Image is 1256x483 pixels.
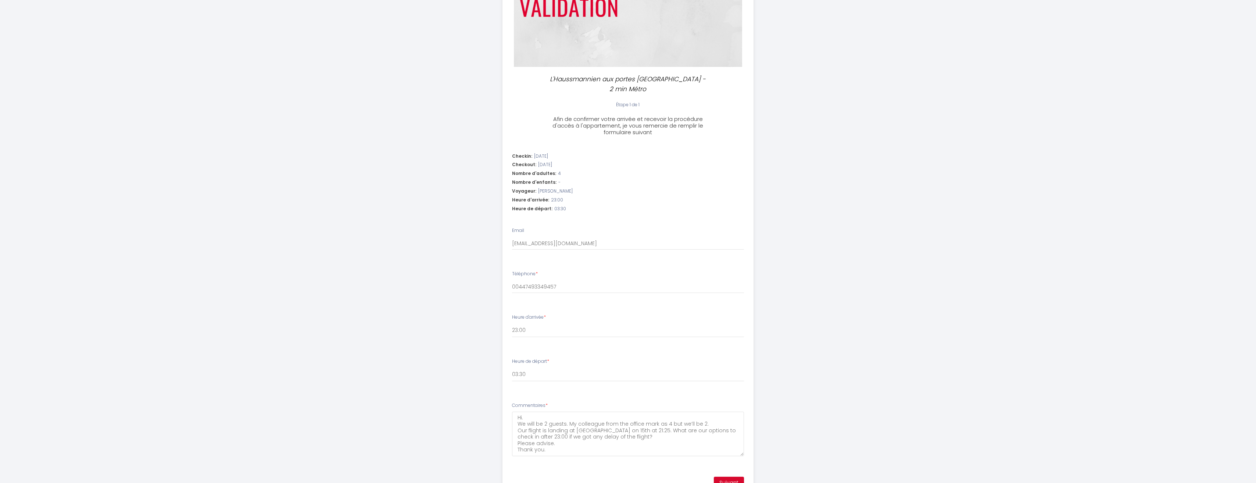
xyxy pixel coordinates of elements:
span: 23:00 [551,197,563,204]
span: Checkout: [512,161,536,168]
label: Téléphone [512,271,538,278]
span: 4 [558,170,561,177]
span: Checkin: [512,153,532,160]
span: Voyageur: [512,188,536,195]
span: Nombre d'enfants: [512,179,557,186]
label: Heure de départ [512,358,549,365]
span: Heure d'arrivée: [512,197,549,204]
label: Commentaires [512,402,548,409]
span: Afin de confirmer votre arrivée et recevoir la procédure d'accès à l'appartement, je vous remerci... [552,115,703,136]
label: Heure d'arrivée [512,314,546,321]
span: 03:30 [554,205,566,212]
span: [PERSON_NAME] [538,188,573,195]
span: [DATE] [538,161,552,168]
span: Étape 1 de 1 [616,101,640,108]
span: [DATE] [534,153,548,160]
span: Heure de départ: [512,205,552,212]
span: Nombre d'adultes: [512,170,556,177]
p: L'Haussmannien aux portes [GEOGRAPHIC_DATA] - 2 min Métro [550,74,707,94]
span: - [558,179,561,186]
label: Email [512,227,524,234]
